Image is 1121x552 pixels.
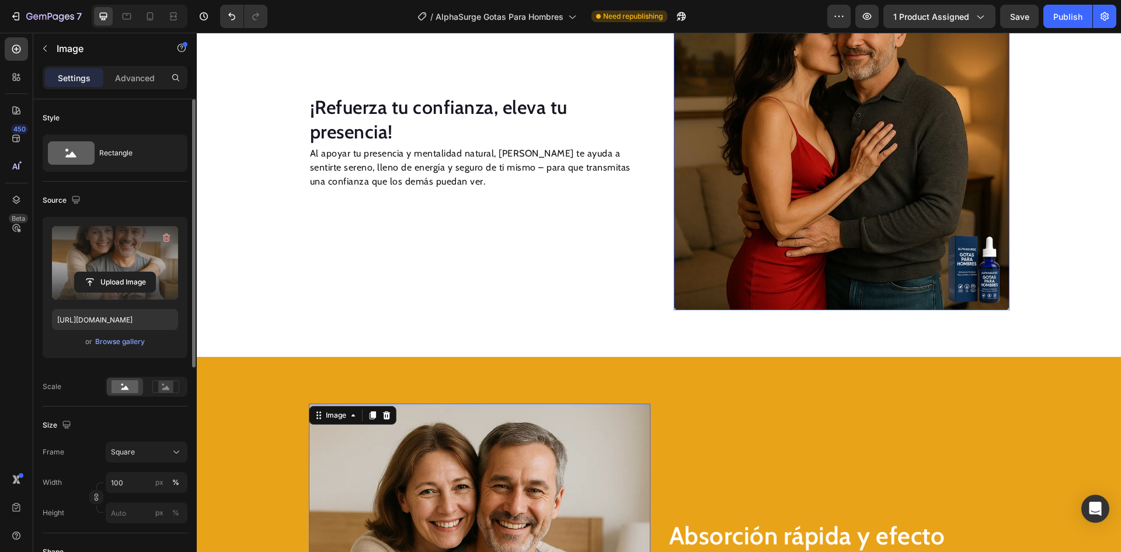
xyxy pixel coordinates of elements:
label: Width [43,477,62,488]
button: Publish [1043,5,1092,28]
label: Frame [43,447,64,457]
div: % [172,477,179,488]
button: Upload Image [74,272,156,293]
p: Image [57,41,156,55]
span: AlphaSurge Gotas Para Hombres [436,11,563,23]
div: Publish [1053,11,1082,23]
span: Square [111,447,135,457]
div: Rectangle [99,140,170,166]
span: / [430,11,433,23]
div: Scale [43,381,61,392]
button: Square [106,442,187,463]
span: Save [1010,12,1029,22]
h2: Absorción rápida y efecto dirigido [471,486,813,552]
button: px [169,506,183,520]
div: Undo/Redo [220,5,267,28]
div: Open Intercom Messenger [1081,495,1109,523]
div: 450 [11,124,28,134]
p: 7 [76,9,82,23]
button: % [152,475,166,489]
button: Browse gallery [95,336,145,348]
div: % [172,508,179,518]
div: Style [43,113,60,123]
button: px [169,475,183,489]
button: Save [1000,5,1039,28]
button: 7 [5,5,87,28]
iframe: Design area [197,33,1121,552]
button: % [152,506,166,520]
p: Advanced [115,72,155,84]
button: 1 product assigned [883,5,995,28]
div: Beta [9,214,28,223]
input: px% [106,502,187,523]
div: Source [43,193,83,209]
label: Height [43,508,64,518]
input: https://example.com/image.jpg [52,309,178,330]
span: 1 product assigned [893,11,969,23]
div: px [155,477,163,488]
div: Image [127,377,152,388]
p: Settings [58,72,90,84]
span: Need republishing [603,11,663,22]
span: or [85,335,92,349]
input: px% [106,472,187,493]
div: px [155,508,163,518]
div: Size [43,418,74,433]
